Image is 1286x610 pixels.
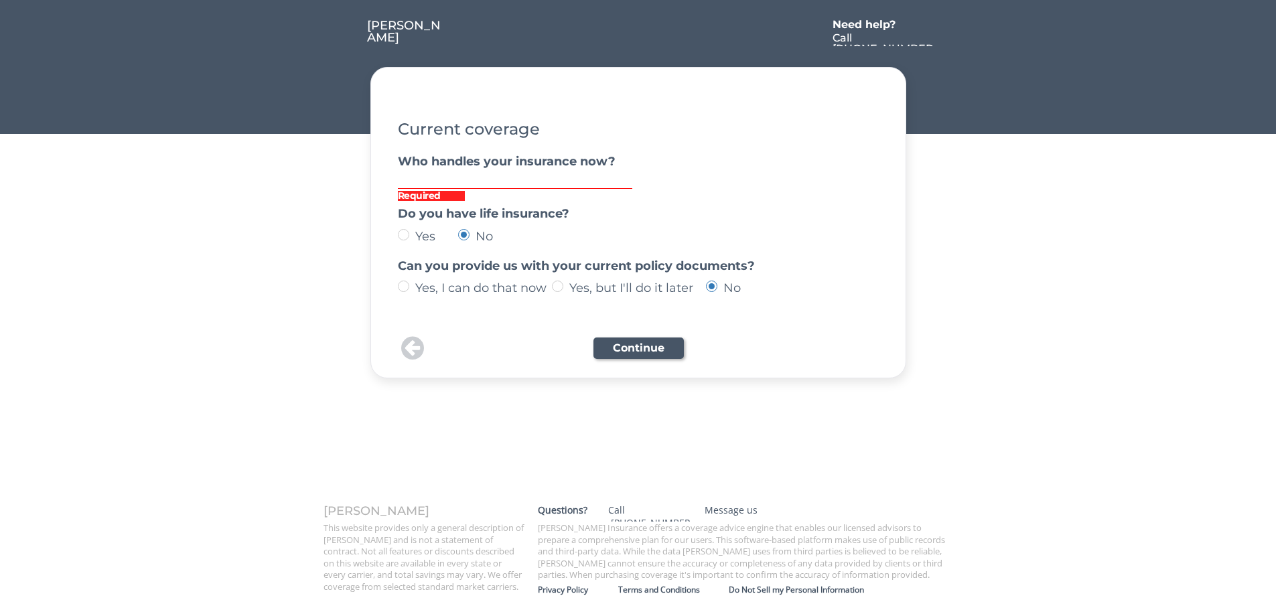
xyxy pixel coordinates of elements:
div: Terms and Conditions [618,585,729,595]
label: Yes [411,230,458,242]
a: Call [PHONE_NUMBER] [833,33,936,46]
button: Continue [593,337,684,359]
a: Message us [698,504,794,522]
div: Required [398,191,465,200]
div: Need help? [833,19,910,30]
div: [PERSON_NAME] [367,19,444,44]
a: [PERSON_NAME] [367,19,444,46]
div: Call [PHONE_NUMBER] [833,33,936,65]
a: Do Not Sell my Personal Information [729,585,960,597]
div: Current coverage [398,121,880,137]
label: Yes, but I'll do it later [565,282,706,294]
div: [PERSON_NAME] Insurance offers a coverage advice engine that enables our licensed advisors to pre... [538,522,953,581]
div: Call [PHONE_NUMBER] [608,504,691,542]
label: No [719,282,860,294]
a: Call [PHONE_NUMBER] [601,504,698,522]
div: This website provides only a general description of [PERSON_NAME] and is not a statement of contr... [324,522,524,593]
div: Do you have life insurance? [398,208,632,220]
div: Do Not Sell my Personal Information [729,585,960,595]
div: Privacy Policy [538,585,618,595]
div: Can you provide us with your current policy documents? [398,260,880,272]
label: Yes, I can do that now [411,282,552,294]
div: Message us [705,504,788,517]
a: Privacy Policy [538,585,618,597]
div: [PERSON_NAME] [324,505,524,517]
label: No [472,230,518,242]
a: Terms and Conditions [618,585,729,597]
div: Who handles your insurance now? [398,155,880,167]
div: Questions? [538,504,594,517]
